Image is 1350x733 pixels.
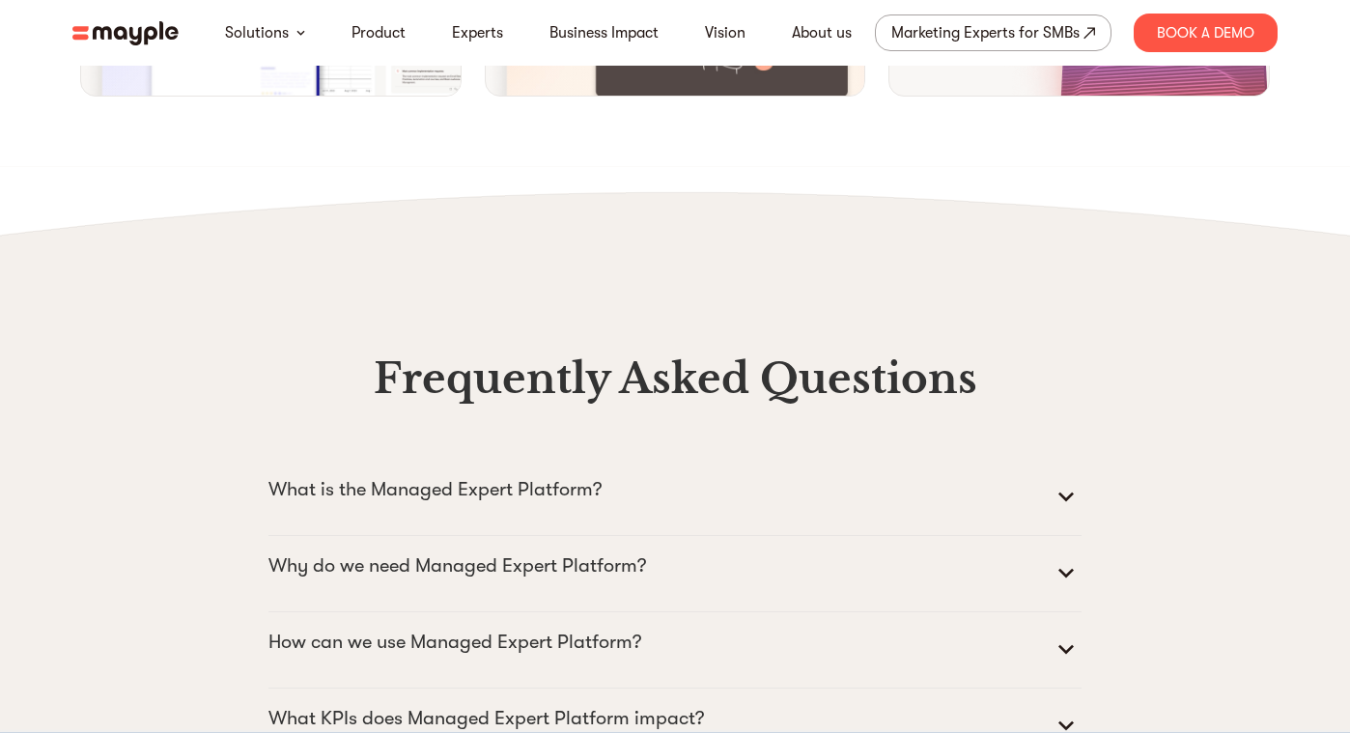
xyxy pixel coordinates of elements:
[225,21,289,44] a: Solutions
[80,352,1270,406] h3: Frequently Asked Questions
[268,627,641,658] p: How can we use Managed Expert Platform?
[352,21,406,44] a: Product
[549,21,659,44] a: Business Impact
[268,550,1082,597] summary: Why do we need Managed Expert Platform?
[705,21,745,44] a: Vision
[1134,14,1278,52] div: Book A Demo
[268,474,1082,521] summary: What is the Managed Expert Platform?
[891,19,1080,46] div: Marketing Experts for SMBs
[268,627,1082,673] summary: How can we use Managed Expert Platform?
[1002,509,1350,733] iframe: Chat Widget
[72,21,179,45] img: mayple-logo
[875,14,1111,51] a: Marketing Experts for SMBs
[268,474,602,505] p: What is the Managed Expert Platform?
[452,21,503,44] a: Experts
[296,30,305,36] img: arrow-down
[268,550,646,581] p: Why do we need Managed Expert Platform?
[792,21,852,44] a: About us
